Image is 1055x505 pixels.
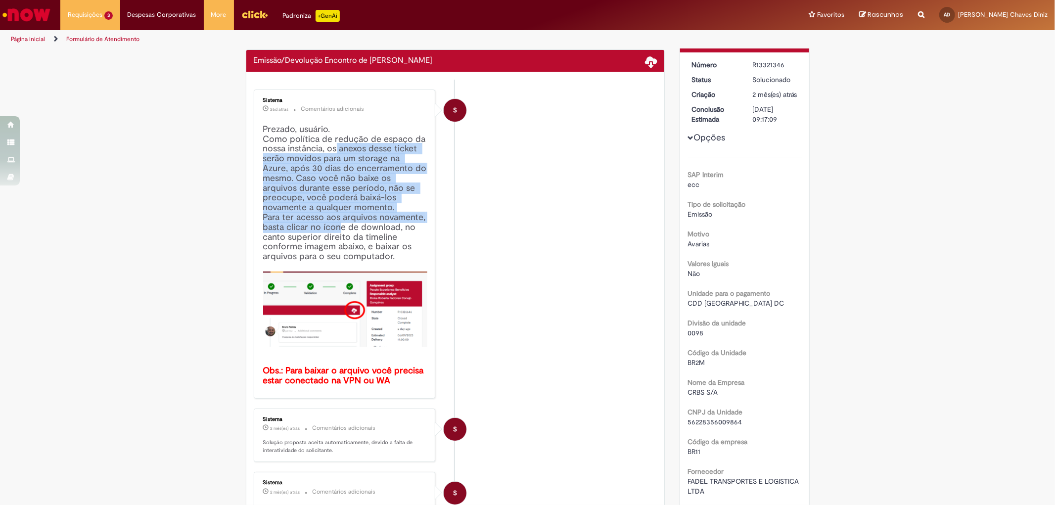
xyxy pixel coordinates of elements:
span: Requisições [68,10,102,20]
b: SAP Interim [688,170,724,179]
span: 2 mês(es) atrás [271,425,300,431]
a: Formulário de Atendimento [66,35,139,43]
div: System [444,99,466,122]
b: Unidade para o pagamento [688,289,770,298]
p: Solução proposta aceita automaticamente, devido a falta de interatividade do solicitante. [263,439,428,454]
img: x_mdbda_azure_blob.picture2.png [263,272,428,347]
span: S [453,481,457,505]
div: System [444,418,466,441]
b: Fornecedor [688,467,724,476]
span: Emissão [688,210,712,219]
img: click_logo_yellow_360x200.png [241,7,268,22]
span: 2 mês(es) atrás [271,489,300,495]
dt: Status [684,75,745,85]
span: Avarias [688,239,709,248]
dt: Número [684,60,745,70]
time: 26/07/2025 10:46:13 [271,489,300,495]
span: FADEL TRANSPORTES E LOGISTICA LTDA [688,477,801,496]
time: 04/08/2025 16:00:03 [271,425,300,431]
span: BR2M [688,358,705,367]
b: Tipo de solicitação [688,200,745,209]
span: Não [688,269,700,278]
div: R13321346 [752,60,798,70]
span: BR11 [688,447,700,456]
h2: Emissão/Devolução Encontro de Contas Fornecedor Histórico de tíquete [254,56,433,65]
div: 24/07/2025 15:57:14 [752,90,798,99]
span: 26d atrás [271,106,289,112]
time: 24/07/2025 15:57:14 [752,90,797,99]
dt: Conclusão Estimada [684,104,745,124]
span: [PERSON_NAME] Chaves Diniz [958,10,1048,19]
div: Padroniza [283,10,340,22]
div: [DATE] 09:17:09 [752,104,798,124]
time: 04/09/2025 02:01:56 [271,106,289,112]
span: CDD [GEOGRAPHIC_DATA] DC [688,299,784,308]
b: Código da Unidade [688,348,746,357]
small: Comentários adicionais [313,488,376,496]
div: Solucionado [752,75,798,85]
div: Sistema [263,416,428,422]
b: CNPJ da Unidade [688,408,742,416]
div: Sistema [263,97,428,103]
small: Comentários adicionais [301,105,365,113]
span: 3 [104,11,113,20]
span: 0098 [688,328,703,337]
small: Comentários adicionais [313,424,376,432]
span: S [453,98,457,122]
b: Obs.: Para baixar o arquivo você precisa estar conectado na VPN ou WA [263,365,426,386]
b: Motivo [688,230,709,238]
span: 56228356009864 [688,417,742,426]
span: Favoritos [817,10,844,20]
span: Baixar anexos [645,55,657,67]
b: Valores Iguais [688,259,729,268]
dt: Criação [684,90,745,99]
div: Sistema [263,480,428,486]
span: AD [944,11,951,18]
p: +GenAi [316,10,340,22]
span: Despesas Corporativas [128,10,196,20]
ul: Trilhas de página [7,30,696,48]
b: Divisão da unidade [688,319,746,327]
b: Nome da Empresa [688,378,744,387]
span: S [453,417,457,441]
a: Página inicial [11,35,45,43]
b: Código da empresa [688,437,747,446]
span: ecc [688,180,699,189]
a: Rascunhos [859,10,903,20]
img: ServiceNow [1,5,52,25]
span: CRBS S/A [688,388,718,397]
span: 2 mês(es) atrás [752,90,797,99]
span: Rascunhos [868,10,903,19]
div: System [444,482,466,505]
span: More [211,10,227,20]
h4: Prezado, usuário. Como política de redução de espaço da nossa instância, os anexos desse ticket s... [263,125,428,386]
